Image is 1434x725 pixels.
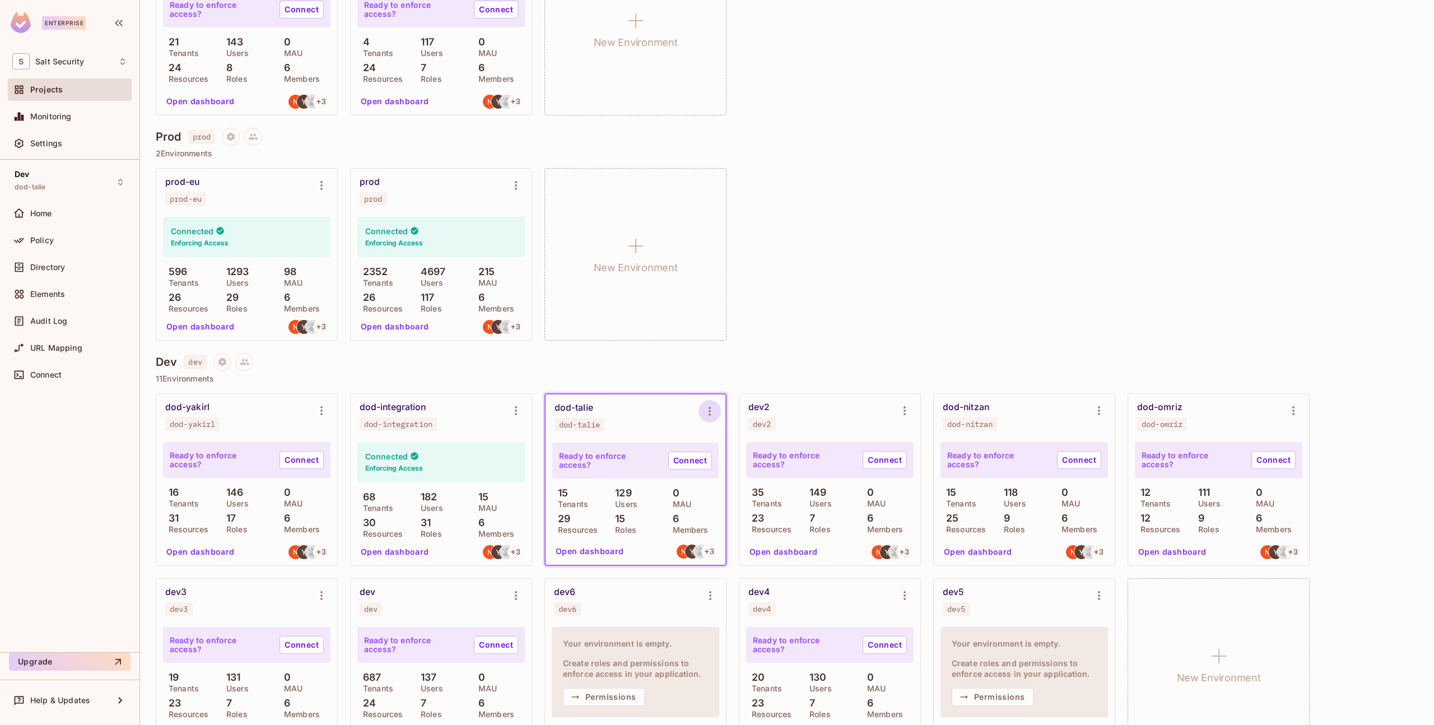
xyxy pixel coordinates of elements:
[511,323,520,331] span: + 3
[1135,487,1151,498] p: 12
[1193,487,1210,498] p: 111
[221,292,239,303] p: 29
[1251,451,1296,469] a: Connect
[746,513,764,524] p: 23
[30,343,82,352] span: URL Mapping
[15,170,29,179] span: Dev
[998,525,1025,534] p: Roles
[170,194,202,203] div: prod-eu
[473,49,497,58] p: MAU
[278,698,290,709] p: 6
[221,278,249,287] p: Users
[705,547,714,555] span: + 3
[473,672,485,683] p: 0
[415,266,446,277] p: 4697
[1193,513,1204,524] p: 9
[609,500,637,509] p: Users
[221,698,232,709] p: 7
[170,605,188,614] div: dev3
[310,584,333,607] button: Environment settings
[699,584,721,607] button: Environment settings
[278,672,291,683] p: 0
[943,587,964,598] div: dev5
[221,684,249,693] p: Users
[1135,499,1171,508] p: Tenants
[552,513,570,524] p: 29
[163,304,208,313] p: Resources
[862,672,874,683] p: 0
[862,684,886,693] p: MAU
[356,543,434,561] button: Open dashboard
[278,499,302,508] p: MAU
[365,451,408,462] h4: Connected
[170,420,215,429] div: dod-yakirl
[952,638,1097,649] h4: Your environment is empty.
[998,487,1018,498] p: 118
[483,545,497,559] img: nitzanb@salt.security
[753,420,771,429] div: dev2
[473,504,497,513] p: MAU
[804,525,831,534] p: Roles
[862,487,874,498] p: 0
[746,684,782,693] p: Tenants
[473,491,488,503] p: 15
[558,605,577,614] div: dev6
[939,543,1017,561] button: Open dashboard
[221,62,232,73] p: 8
[483,95,497,109] img: nitzanb@salt.security
[748,402,770,413] div: dev2
[365,226,408,236] h4: Connected
[941,525,986,534] p: Resources
[357,62,376,73] p: 24
[357,684,393,693] p: Tenants
[156,149,1418,158] p: 2 Environments
[316,548,325,556] span: + 3
[221,487,244,498] p: 146
[1288,548,1297,556] span: + 3
[1142,451,1242,469] p: Ready to enforce access?
[278,36,291,48] p: 0
[699,400,721,422] button: Environment settings
[365,463,423,473] h6: Enforcing Access
[163,62,181,73] p: 24
[357,266,388,277] p: 2352
[473,36,485,48] p: 0
[278,292,290,303] p: 6
[1142,420,1182,429] div: dod-omriz
[554,587,575,598] div: dev6
[221,525,248,534] p: Roles
[862,499,886,508] p: MAU
[278,49,302,58] p: MAU
[163,292,181,303] p: 26
[278,684,302,693] p: MAU
[415,75,442,83] p: Roles
[360,402,426,413] div: dod-integration
[483,320,497,334] img: nitzanb@salt.security
[278,525,320,534] p: Members
[1074,545,1088,559] img: yakirl@salt.security
[1177,670,1261,686] h1: New Environment
[1056,513,1068,524] p: 6
[998,513,1010,524] p: 9
[1134,543,1211,561] button: Open dashboard
[474,636,518,654] a: Connect
[1088,584,1110,607] button: Environment settings
[357,278,393,287] p: Tenants
[356,318,434,336] button: Open dashboard
[278,278,302,287] p: MAU
[156,130,181,143] h4: Prod
[163,499,199,508] p: Tenants
[288,320,302,334] img: nitzanb@salt.security
[415,62,426,73] p: 7
[1137,402,1182,413] div: dod-omriz
[357,529,403,538] p: Resources
[156,374,1418,383] p: 11 Environments
[415,504,443,513] p: Users
[278,513,290,524] p: 6
[594,259,678,276] h1: New Environment
[221,513,236,524] p: 17
[415,684,443,693] p: Users
[941,487,956,498] p: 15
[170,1,271,18] p: Ready to enforce access?
[30,236,54,245] span: Policy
